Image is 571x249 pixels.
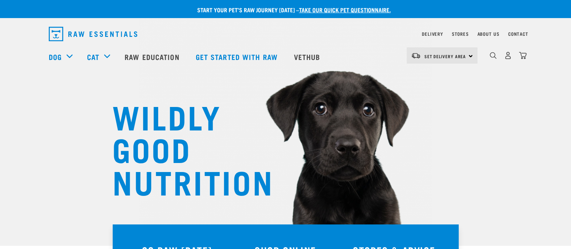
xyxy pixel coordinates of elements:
[504,52,512,59] img: user.png
[287,42,329,71] a: Vethub
[112,99,257,197] h1: WILDLY GOOD NUTRITION
[49,51,62,62] a: Dog
[452,33,469,35] a: Stores
[299,8,391,11] a: take our quick pet questionnaire.
[519,52,527,59] img: home-icon@2x.png
[411,52,421,59] img: van-moving.png
[117,42,188,71] a: Raw Education
[189,42,287,71] a: Get started with Raw
[43,24,528,44] nav: dropdown navigation
[87,51,99,62] a: Cat
[424,55,466,57] span: Set Delivery Area
[508,33,528,35] a: Contact
[490,52,497,59] img: home-icon-1@2x.png
[477,33,499,35] a: About Us
[49,27,137,41] img: Raw Essentials Logo
[422,33,443,35] a: Delivery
